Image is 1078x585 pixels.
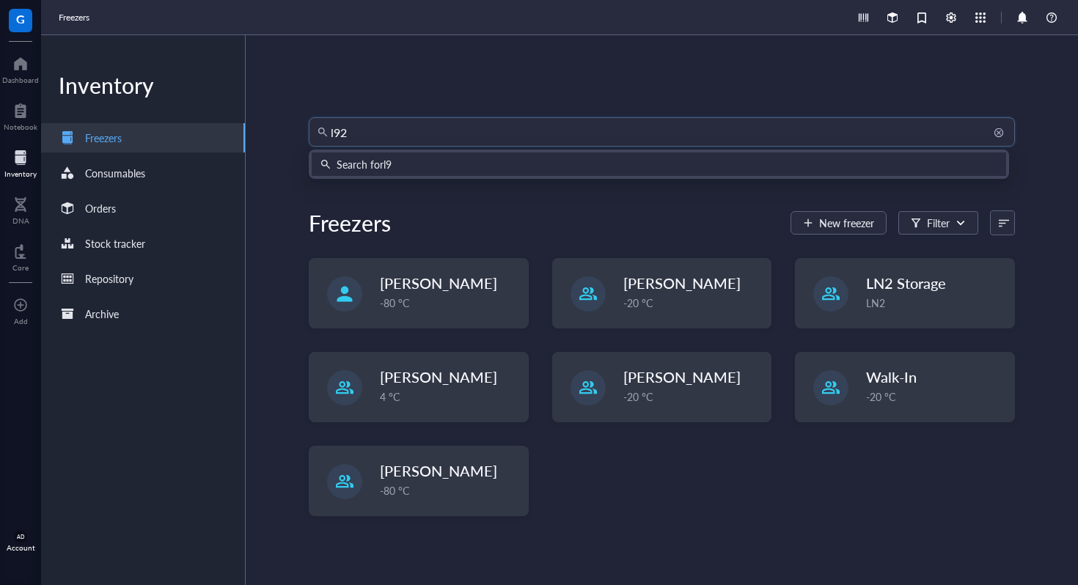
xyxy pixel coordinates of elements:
[12,193,29,225] a: DNA
[866,367,917,387] span: Walk-In
[623,295,763,311] div: -20 °C
[85,200,116,216] div: Orders
[7,543,35,552] div: Account
[4,122,37,131] div: Notebook
[41,229,245,258] a: Stock tracker
[41,123,245,152] a: Freezers
[41,299,245,328] a: Archive
[85,306,119,322] div: Archive
[17,534,25,540] span: AD
[12,263,29,272] div: Core
[85,130,122,146] div: Freezers
[4,146,37,178] a: Inventory
[866,295,1005,311] div: LN2
[866,273,946,293] span: LN2 Storage
[16,10,25,28] span: G
[380,460,497,481] span: [PERSON_NAME]
[380,295,519,311] div: -80 °C
[623,367,741,387] span: [PERSON_NAME]
[791,211,887,235] button: New freezer
[380,482,519,498] div: -80 °C
[41,158,245,188] a: Consumables
[85,235,145,251] div: Stock tracker
[380,273,497,293] span: [PERSON_NAME]
[866,389,1005,405] div: -20 °C
[623,273,741,293] span: [PERSON_NAME]
[4,169,37,178] div: Inventory
[14,317,28,325] div: Add
[927,215,950,231] div: Filter
[2,76,39,84] div: Dashboard
[12,216,29,225] div: DNA
[12,240,29,272] a: Core
[41,194,245,223] a: Orders
[41,264,245,293] a: Repository
[380,389,519,405] div: 4 °C
[41,70,245,100] div: Inventory
[819,217,874,229] span: New freezer
[380,367,497,387] span: [PERSON_NAME]
[2,52,39,84] a: Dashboard
[85,165,145,181] div: Consumables
[4,99,37,131] a: Notebook
[337,156,392,172] div: Search for l9
[85,271,133,287] div: Repository
[309,208,391,238] div: Freezers
[623,389,763,405] div: -20 °C
[59,10,92,25] a: Freezers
